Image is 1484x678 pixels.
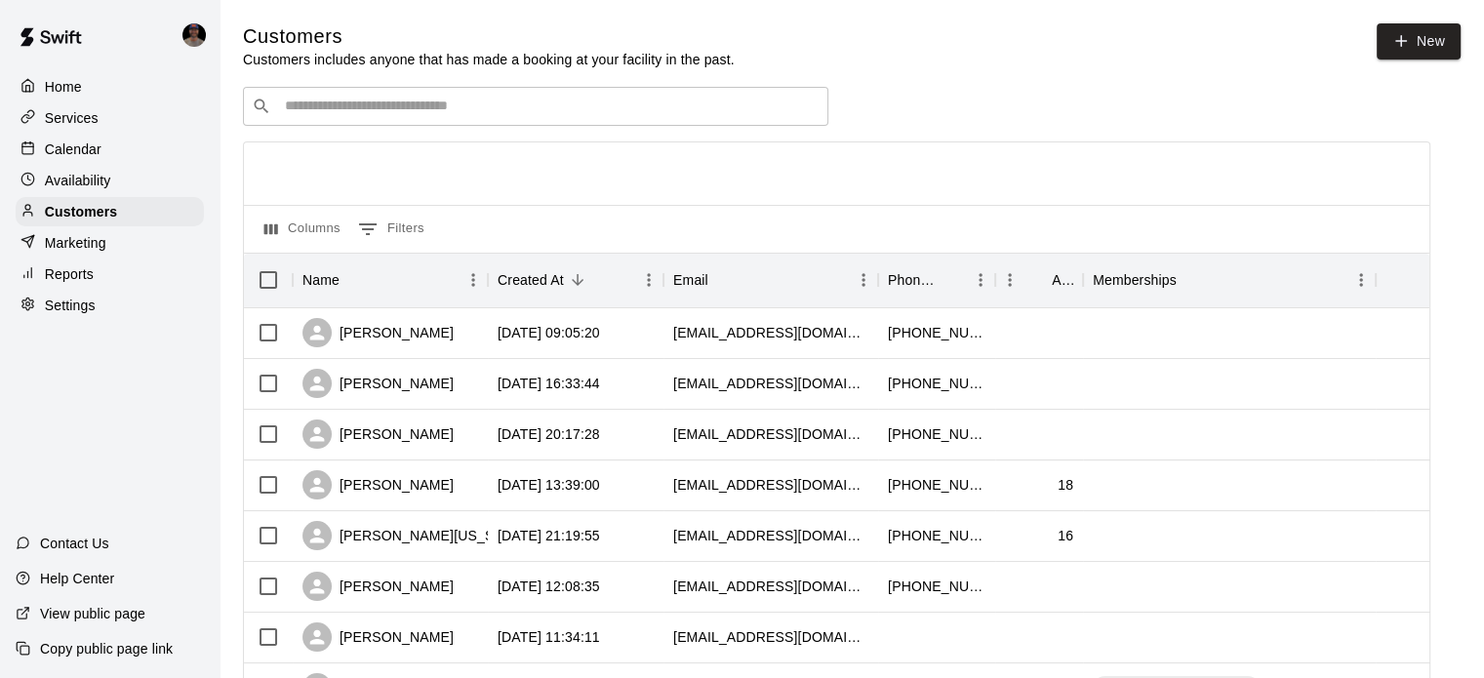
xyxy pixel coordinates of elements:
[498,627,600,647] div: 2025-08-27 11:34:11
[40,604,145,623] p: View public page
[293,253,488,307] div: Name
[995,265,1024,295] button: Menu
[45,108,99,128] p: Services
[564,266,591,294] button: Sort
[16,72,204,101] a: Home
[1024,266,1052,294] button: Sort
[1052,253,1073,307] div: Age
[878,253,995,307] div: Phone Number
[966,265,995,295] button: Menu
[16,166,204,195] a: Availability
[673,577,868,596] div: eggsfamilyof6@gmail.com
[302,622,454,652] div: [PERSON_NAME]
[1093,253,1177,307] div: Memberships
[45,77,82,97] p: Home
[488,253,663,307] div: Created At
[302,521,532,550] div: [PERSON_NAME][US_STATE]
[243,23,735,50] h5: Customers
[16,291,204,320] a: Settings
[302,318,454,347] div: [PERSON_NAME]
[45,171,111,190] p: Availability
[888,424,985,444] div: +14253870038
[45,140,101,159] p: Calendar
[243,50,735,69] p: Customers includes anyone that has made a booking at your facility in the past.
[939,266,966,294] button: Sort
[16,228,204,258] a: Marketing
[16,259,204,289] a: Reports
[1377,23,1461,60] a: New
[1177,266,1204,294] button: Sort
[888,577,985,596] div: +14802501003
[302,572,454,601] div: [PERSON_NAME]
[498,374,600,393] div: 2025-10-03 16:33:44
[45,233,106,253] p: Marketing
[340,266,367,294] button: Sort
[673,374,868,393] div: kelseyabd1127@gmail.com
[302,419,454,449] div: [PERSON_NAME]
[16,197,204,226] a: Customers
[1058,526,1073,545] div: 16
[888,475,985,495] div: +19285425939
[673,424,868,444] div: kev.holman72@gmail.com
[634,265,663,295] button: Menu
[45,202,117,221] p: Customers
[673,475,868,495] div: kaydencefarnham25@gmail.com
[179,16,220,55] div: Allen Quinney
[663,253,878,307] div: Email
[888,253,939,307] div: Phone Number
[16,103,204,133] a: Services
[995,253,1083,307] div: Age
[498,475,600,495] div: 2025-09-26 13:39:00
[673,323,868,342] div: krisann1826@gmail.com
[40,534,109,553] p: Contact Us
[498,526,600,545] div: 2025-09-08 21:19:55
[498,577,600,596] div: 2025-09-08 12:08:35
[302,470,454,499] div: [PERSON_NAME]
[45,264,94,284] p: Reports
[40,569,114,588] p: Help Center
[45,296,96,315] p: Settings
[243,87,828,126] div: Search customers by name or email
[888,323,985,342] div: +14805294913
[1083,253,1376,307] div: Memberships
[849,265,878,295] button: Menu
[40,639,173,658] p: Copy public page link
[708,266,736,294] button: Sort
[673,253,708,307] div: Email
[182,23,206,47] img: Allen Quinney
[16,135,204,164] a: Calendar
[498,253,564,307] div: Created At
[888,526,985,545] div: +16233296466
[498,323,600,342] div: 2025-10-08 09:05:20
[302,253,340,307] div: Name
[673,526,868,545] div: jalliyahwashington223@gmail.com
[302,369,454,398] div: [PERSON_NAME]
[260,214,345,245] button: Select columns
[498,424,600,444] div: 2025-09-26 20:17:28
[353,214,429,245] button: Show filters
[459,265,488,295] button: Menu
[673,627,868,647] div: jensa1981@yahoo.com
[888,374,985,393] div: +14802265410
[1058,475,1073,495] div: 18
[1346,265,1376,295] button: Menu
